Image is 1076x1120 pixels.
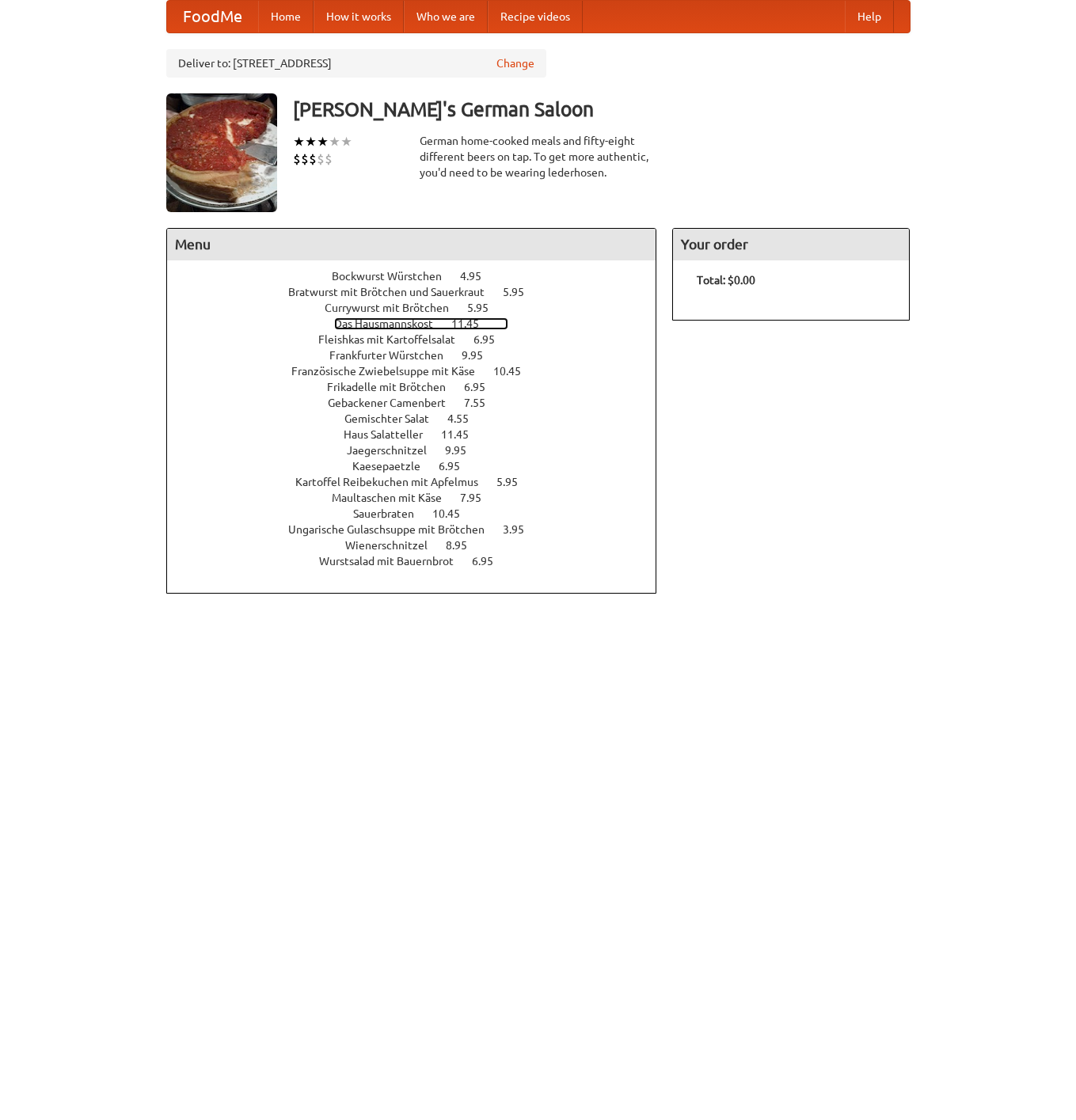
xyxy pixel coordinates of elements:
span: Currywurst mit Brötchen [325,302,465,314]
span: Ungarische Gulaschsuppe mit Brötchen [288,523,500,536]
span: 6.95 [439,460,476,473]
span: Gebackener Camenbert [328,397,462,409]
span: Kaesepaetzle [352,460,436,473]
span: 5.95 [496,476,534,488]
h4: Your order [673,229,909,260]
a: Gebackener Camenbert 7.55 [328,397,515,409]
img: angular.jpg [166,93,277,212]
div: Deliver to: [STREET_ADDRESS] [166,49,546,78]
span: 9.95 [445,444,482,457]
span: Bockwurst Würstchen [332,270,458,283]
li: ★ [340,133,352,150]
a: Kaesepaetzle 6.95 [352,460,489,473]
a: Help [845,1,894,32]
span: Sauerbraten [353,507,430,520]
a: Frikadelle mit Brötchen 6.95 [327,381,515,393]
span: Frankfurter Würstchen [329,349,459,362]
a: Kartoffel Reibekuchen mit Apfelmus 5.95 [295,476,547,488]
a: How it works [314,1,404,32]
span: 8.95 [446,539,483,552]
li: ★ [305,133,317,150]
li: $ [293,150,301,168]
span: Jaegerschnitzel [347,444,443,457]
a: Recipe videos [488,1,583,32]
li: $ [325,150,333,168]
span: Fleishkas mit Kartoffelsalat [318,333,471,346]
span: 4.55 [447,412,485,425]
a: FoodMe [167,1,258,32]
li: ★ [317,133,329,150]
a: Sauerbraten 10.45 [353,507,489,520]
div: German home-cooked meals and fifty-eight different beers on tap. To get more authentic, you'd nee... [420,133,657,180]
span: 5.95 [503,286,540,298]
span: Maultaschen mit Käse [332,492,458,504]
span: Das Hausmannskost [334,317,449,330]
span: 11.45 [441,428,485,441]
span: 10.45 [493,365,537,378]
li: ★ [293,133,305,150]
a: Frankfurter Würstchen 9.95 [329,349,512,362]
span: 5.95 [467,302,504,314]
span: Wienerschnitzel [345,539,443,552]
li: $ [301,150,309,168]
a: Who we are [404,1,488,32]
a: Change [496,55,534,71]
span: 6.95 [472,555,509,568]
li: ★ [329,133,340,150]
a: Gemischter Salat 4.55 [344,412,498,425]
a: Bratwurst mit Brötchen und Sauerkraut 5.95 [288,286,553,298]
a: Home [258,1,314,32]
b: Total: $0.00 [697,274,755,287]
a: Französische Zwiebelsuppe mit Käse 10.45 [291,365,550,378]
a: Haus Salatteller 11.45 [344,428,498,441]
a: Currywurst mit Brötchen 5.95 [325,302,518,314]
span: Bratwurst mit Brötchen und Sauerkraut [288,286,500,298]
span: Kartoffel Reibekuchen mit Apfelmus [295,476,494,488]
span: Haus Salatteller [344,428,439,441]
span: Wurstsalad mit Bauernbrot [319,555,470,568]
span: 6.95 [464,381,501,393]
span: Gemischter Salat [344,412,445,425]
a: Fleishkas mit Kartoffelsalat 6.95 [318,333,524,346]
a: Bockwurst Würstchen 4.95 [332,270,511,283]
li: $ [317,150,325,168]
span: 7.55 [464,397,501,409]
h3: [PERSON_NAME]'s German Saloon [293,93,911,125]
a: Wienerschnitzel 8.95 [345,539,496,552]
a: Jaegerschnitzel 9.95 [347,444,496,457]
a: Wurstsalad mit Bauernbrot 6.95 [319,555,523,568]
span: 11.45 [451,317,495,330]
span: Französische Zwiebelsuppe mit Käse [291,365,491,378]
h4: Menu [167,229,656,260]
span: 7.95 [460,492,497,504]
span: 3.95 [503,523,540,536]
span: 6.95 [473,333,511,346]
span: Frikadelle mit Brötchen [327,381,462,393]
span: 4.95 [460,270,497,283]
a: Maultaschen mit Käse 7.95 [332,492,511,504]
a: Ungarische Gulaschsuppe mit Brötchen 3.95 [288,523,553,536]
a: Das Hausmannskost 11.45 [334,317,508,330]
span: 9.95 [462,349,499,362]
li: $ [309,150,317,168]
span: 10.45 [432,507,476,520]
